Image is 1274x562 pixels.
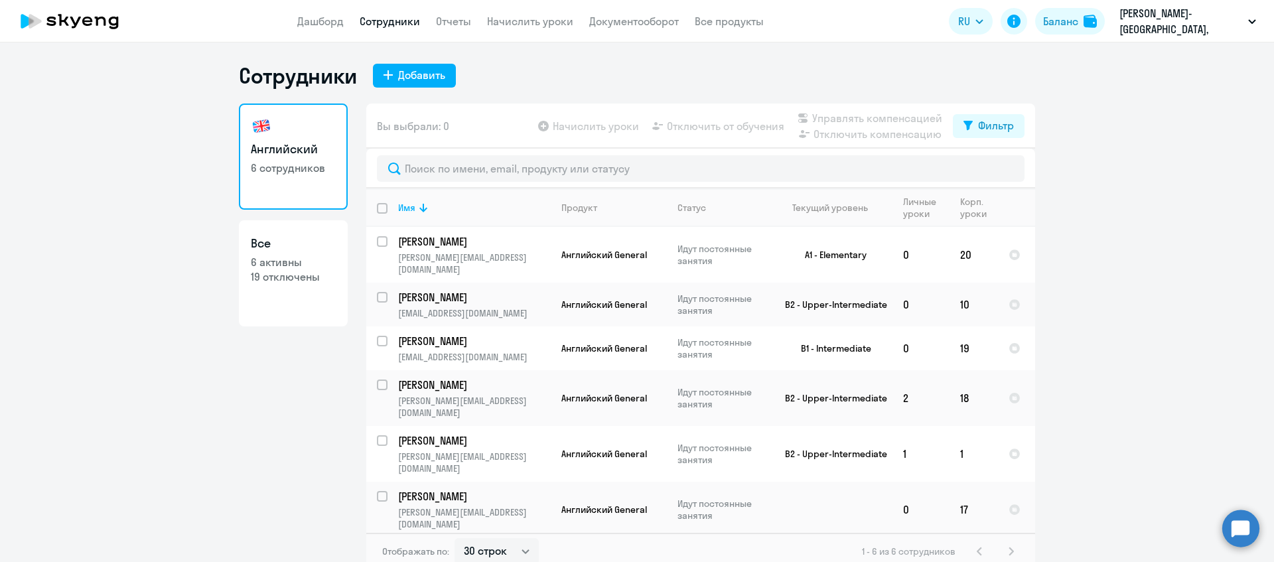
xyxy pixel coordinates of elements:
span: Английский General [561,342,647,354]
td: 0 [892,227,950,283]
p: 19 отключены [251,269,336,284]
td: 20 [950,227,998,283]
span: 1 - 6 из 6 сотрудников [862,545,955,557]
td: 1 [950,426,998,482]
div: Текущий уровень [792,202,868,214]
p: [PERSON_NAME] [398,433,548,448]
p: Идут постоянные занятия [677,498,768,522]
p: [EMAIL_ADDRESS][DOMAIN_NAME] [398,307,550,319]
p: Идут постоянные занятия [677,336,768,360]
p: Идут постоянные занятия [677,386,768,410]
a: [PERSON_NAME] [398,489,550,504]
a: Документооборот [589,15,679,28]
div: Корп. уроки [960,196,989,220]
span: Английский General [561,448,647,460]
a: [PERSON_NAME] [398,234,550,249]
span: Вы выбрали: 0 [377,118,449,134]
td: 10 [950,283,998,326]
p: [PERSON_NAME] [398,234,548,249]
p: [PERSON_NAME] [398,290,548,305]
img: english [251,115,272,137]
span: Отображать по: [382,545,449,557]
div: Добавить [398,67,445,83]
p: Идут постоянные занятия [677,442,768,466]
td: A1 - Elementary [769,227,892,283]
p: [PERSON_NAME][EMAIL_ADDRESS][DOMAIN_NAME] [398,451,550,474]
td: 19 [950,326,998,370]
p: [PERSON_NAME][EMAIL_ADDRESS][DOMAIN_NAME] [398,506,550,530]
p: [PERSON_NAME][EMAIL_ADDRESS][DOMAIN_NAME] [398,251,550,275]
a: Все продукты [695,15,764,28]
a: [PERSON_NAME] [398,433,550,448]
a: [PERSON_NAME] [398,334,550,348]
td: 0 [892,326,950,370]
a: [PERSON_NAME] [398,378,550,392]
a: Сотрудники [360,15,420,28]
a: Начислить уроки [487,15,573,28]
td: 1 [892,426,950,482]
div: Фильтр [978,117,1014,133]
button: Добавить [373,64,456,88]
a: Все6 активны19 отключены [239,220,348,326]
a: Отчеты [436,15,471,28]
p: Идут постоянные занятия [677,293,768,316]
div: Имя [398,202,550,214]
td: 2 [892,370,950,426]
div: Имя [398,202,415,214]
button: Фильтр [953,114,1025,138]
button: [PERSON_NAME]-[GEOGRAPHIC_DATA], [PERSON_NAME], ООО [1113,5,1263,37]
div: Баланс [1043,13,1078,29]
button: RU [949,8,993,35]
p: [EMAIL_ADDRESS][DOMAIN_NAME] [398,351,550,363]
div: Личные уроки [903,196,949,220]
td: B2 - Upper-Intermediate [769,283,892,326]
td: 18 [950,370,998,426]
p: [PERSON_NAME] [398,334,548,348]
div: Статус [677,202,768,214]
td: B2 - Upper-Intermediate [769,426,892,482]
div: Продукт [561,202,666,214]
div: Корп. уроки [960,196,997,220]
p: [PERSON_NAME]-[GEOGRAPHIC_DATA], [PERSON_NAME], ООО [1119,5,1243,37]
span: Английский General [561,392,647,404]
a: [PERSON_NAME] [398,290,550,305]
p: [PERSON_NAME] [398,378,548,392]
p: 6 сотрудников [251,161,336,175]
h1: Сотрудники [239,62,357,89]
span: RU [958,13,970,29]
a: Английский6 сотрудников [239,104,348,210]
p: Идут постоянные занятия [677,243,768,267]
h3: Английский [251,141,336,158]
div: Продукт [561,202,597,214]
input: Поиск по имени, email, продукту или статусу [377,155,1025,182]
span: Английский General [561,299,647,311]
a: Дашборд [297,15,344,28]
img: balance [1084,15,1097,28]
div: Статус [677,202,706,214]
p: [PERSON_NAME][EMAIL_ADDRESS][DOMAIN_NAME] [398,395,550,419]
div: Текущий уровень [780,202,892,214]
span: Английский General [561,249,647,261]
p: [PERSON_NAME] [398,489,548,504]
div: Личные уроки [903,196,940,220]
span: Английский General [561,504,647,516]
p: 6 активны [251,255,336,269]
h3: Все [251,235,336,252]
td: 0 [892,283,950,326]
button: Балансbalance [1035,8,1105,35]
td: 17 [950,482,998,537]
td: B1 - Intermediate [769,326,892,370]
td: B2 - Upper-Intermediate [769,370,892,426]
td: 0 [892,482,950,537]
